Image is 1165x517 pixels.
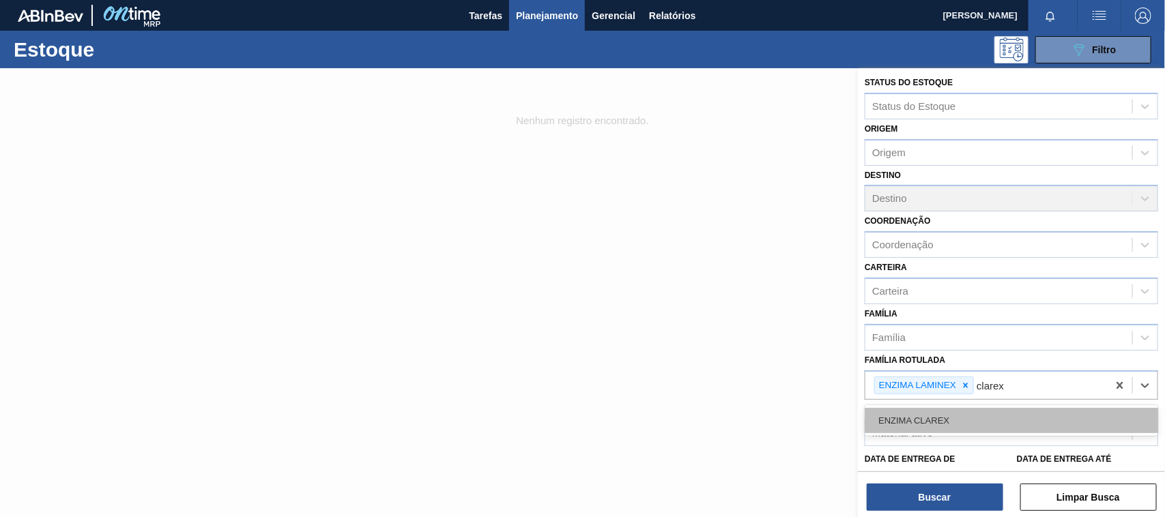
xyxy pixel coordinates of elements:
[14,42,214,57] h1: Estoque
[865,263,907,272] label: Carteira
[865,404,933,414] label: Material ativo
[1029,6,1072,25] button: Notificações
[865,309,897,319] label: Família
[994,36,1029,63] div: Pogramando: nenhum usuário selecionado
[865,408,1158,433] div: ENZIMA CLAREX
[469,8,502,24] span: Tarefas
[865,124,898,134] label: Origem
[872,100,956,112] div: Status do Estoque
[872,147,906,158] div: Origem
[865,171,901,180] label: Destino
[872,285,908,297] div: Carteira
[865,78,953,87] label: Status do Estoque
[875,377,958,394] div: ENZIMA LAMINEX
[1135,8,1151,24] img: Logout
[1093,44,1117,55] span: Filtro
[516,8,578,24] span: Planejamento
[18,10,83,22] img: TNhmsLtSVTkK8tSr43FrP2fwEKptu5GPRR3wAAAABJRU5ErkJggg==
[872,331,906,343] div: Família
[865,216,931,226] label: Coordenação
[649,8,695,24] span: Relatórios
[1091,8,1108,24] img: userActions
[1035,36,1151,63] button: Filtro
[592,8,635,24] span: Gerencial
[1017,454,1112,464] label: Data de Entrega até
[865,454,955,464] label: Data de Entrega de
[872,239,934,251] div: Coordenação
[865,355,945,365] label: Família Rotulada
